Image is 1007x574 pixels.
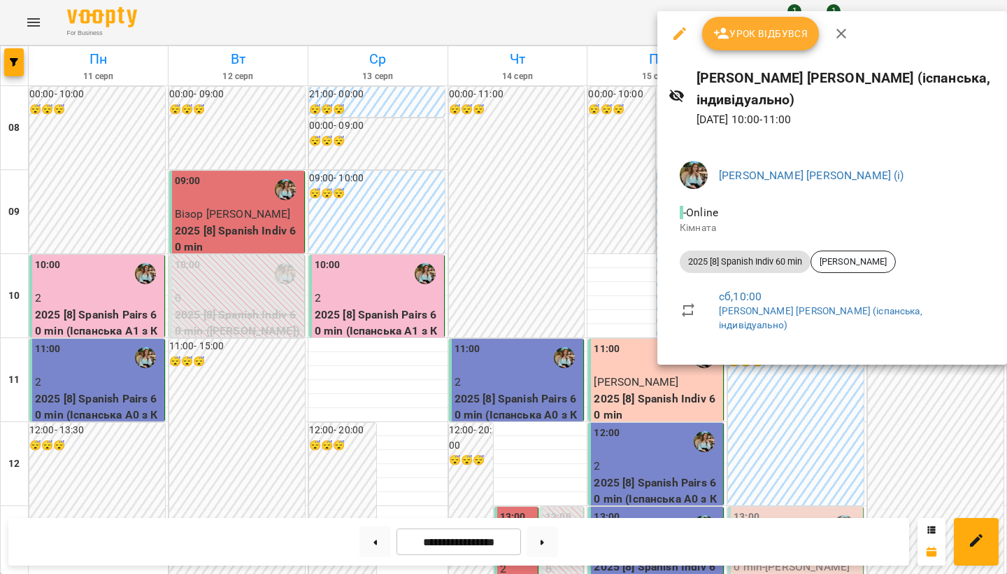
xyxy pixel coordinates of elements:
[719,169,904,182] a: [PERSON_NAME] [PERSON_NAME] (і)
[680,161,708,189] img: 856b7ccd7d7b6bcc05e1771fbbe895a7.jfif
[810,251,896,273] div: [PERSON_NAME]
[719,305,922,330] a: [PERSON_NAME] [PERSON_NAME] (іспанська, індивідуально)
[713,25,808,42] span: Урок відбувся
[702,17,820,50] button: Урок відбувся
[680,206,721,219] span: - Online
[719,290,762,303] a: сб , 10:00
[697,67,996,111] h6: [PERSON_NAME] [PERSON_NAME] (іспанська, індивідуально)
[811,255,895,268] span: [PERSON_NAME]
[680,221,985,235] p: Кімната
[680,255,810,268] span: 2025 [8] Spanish Indiv 60 min
[697,111,996,128] p: [DATE] 10:00 - 11:00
